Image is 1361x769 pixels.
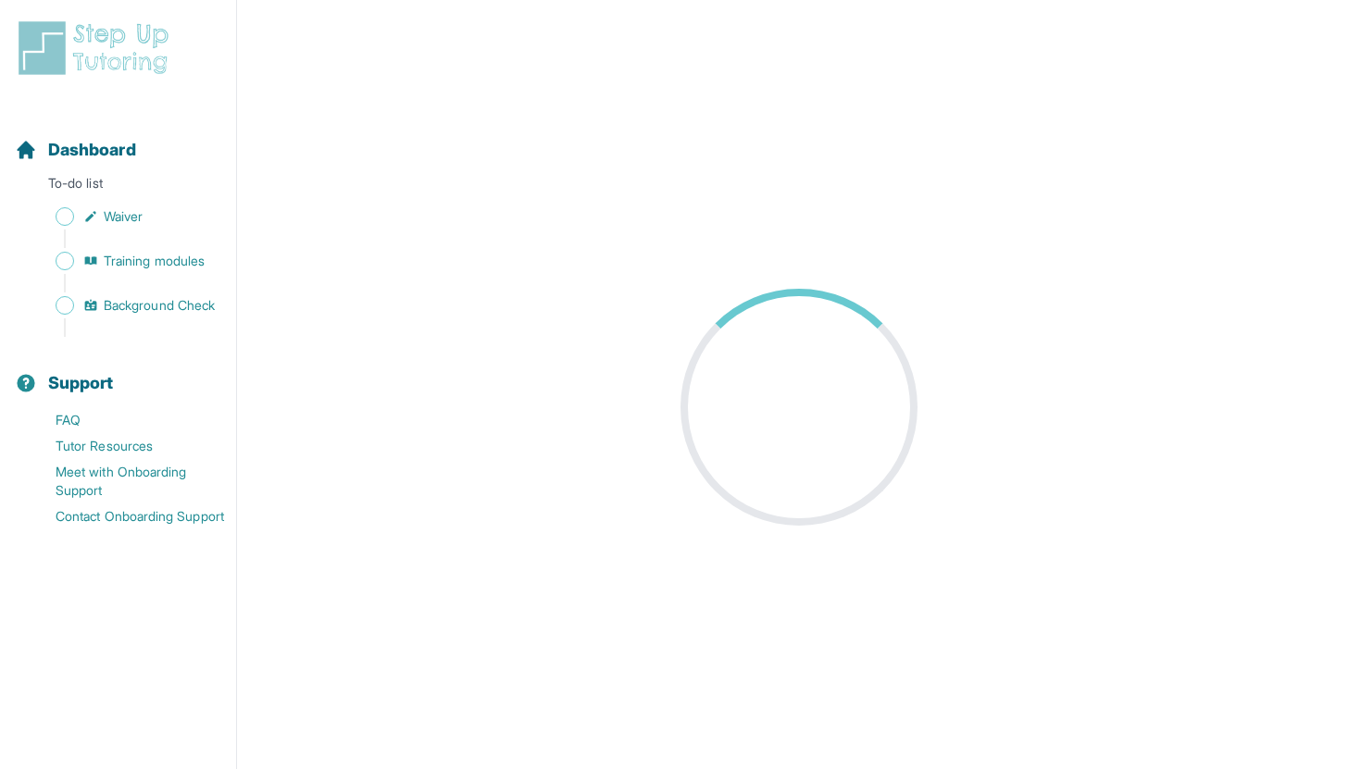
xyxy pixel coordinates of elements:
[15,503,236,529] a: Contact Onboarding Support
[104,252,205,270] span: Training modules
[15,137,136,163] a: Dashboard
[104,296,215,315] span: Background Check
[7,107,229,170] button: Dashboard
[15,459,236,503] a: Meet with Onboarding Support
[15,19,180,78] img: logo
[7,341,229,403] button: Support
[15,433,236,459] a: Tutor Resources
[15,292,236,318] a: Background Check
[104,207,143,226] span: Waiver
[15,248,236,274] a: Training modules
[15,204,236,229] a: Waiver
[15,407,236,433] a: FAQ
[48,370,114,396] span: Support
[48,137,136,163] span: Dashboard
[7,174,229,200] p: To-do list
